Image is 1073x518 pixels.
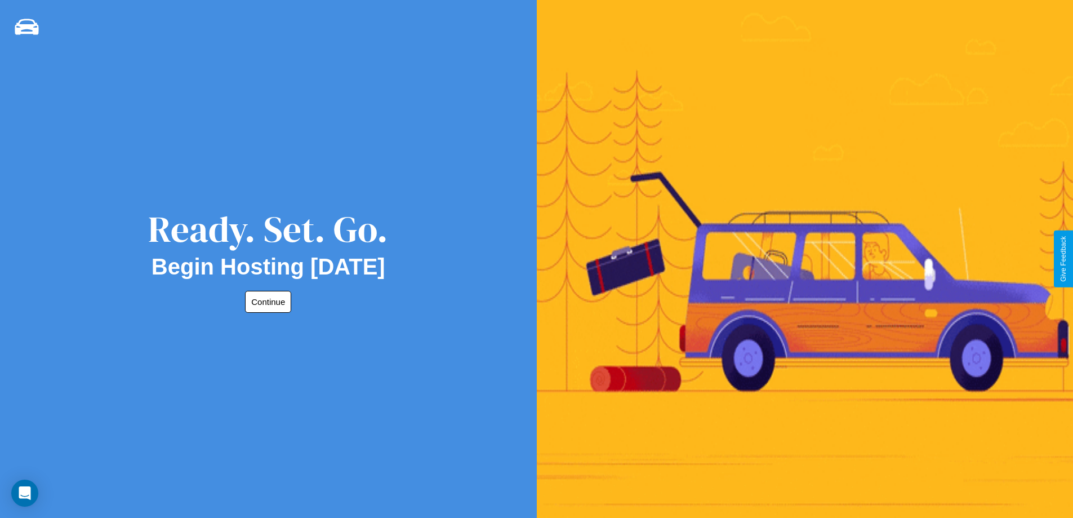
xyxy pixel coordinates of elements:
button: Continue [245,291,291,313]
div: Give Feedback [1059,236,1067,282]
div: Open Intercom Messenger [11,480,38,507]
h2: Begin Hosting [DATE] [152,254,385,280]
div: Ready. Set. Go. [148,204,388,254]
